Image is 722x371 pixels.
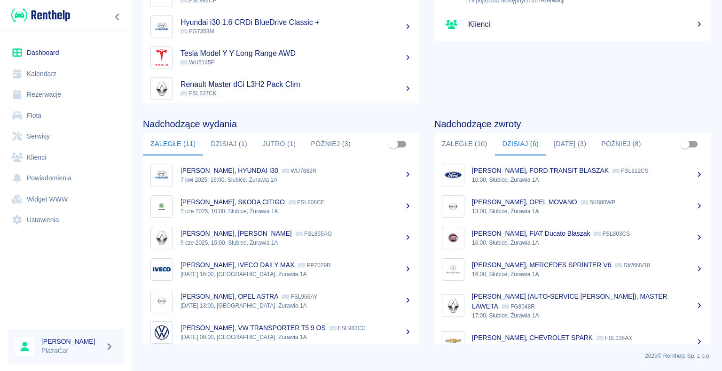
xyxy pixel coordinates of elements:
[180,324,326,332] p: [PERSON_NAME], VW TRANSPORTER T5 9 OS
[434,222,711,254] a: Image[PERSON_NAME], FIAT Ducato Blaszak FSL803CS16:00, Słubice, Żurawia 1A
[255,133,303,155] button: Jutro (1)
[472,176,703,184] p: 10:00, Słubice, Żurawia 1A
[472,198,577,206] p: [PERSON_NAME], OPEL MOVANO
[41,337,102,346] h6: [PERSON_NAME]
[296,231,332,237] p: FSL855AG
[180,59,215,66] span: WU5145P
[8,209,125,231] a: Ustawienia
[472,230,590,237] p: [PERSON_NAME], FIAT Ducato Blaszak
[143,285,419,317] a: Image[PERSON_NAME], OPEL ASTRA FSL966AY[DATE] 13:00, [GEOGRAPHIC_DATA], Żurawia 1A
[596,335,632,341] p: FSL136AX
[594,231,630,237] p: FSL803CS
[143,254,419,285] a: Image[PERSON_NAME], IVECO DAILY MAX PP7029R[DATE] 16:00, [GEOGRAPHIC_DATA], Żurawia 1A
[289,199,325,206] p: FSL808CE
[472,343,703,351] p: 18:00, Słubice, Żurawia 1A
[581,199,615,206] p: SK880WP
[444,261,462,278] img: Image
[153,18,171,36] img: Image
[153,324,171,341] img: Image
[180,261,294,269] p: [PERSON_NAME], IVECO DAILY MAX
[330,325,366,332] p: FSL983CC
[472,270,703,278] p: 16:00, Słubice, Żurawia 1A
[180,293,278,300] p: [PERSON_NAME], OPEL ASTRA
[180,333,412,341] p: [DATE] 09:00, [GEOGRAPHIC_DATA], Żurawia 1A
[303,133,358,155] button: Później (3)
[143,133,204,155] button: Zaległe (11)
[594,133,649,155] button: Później (8)
[8,42,125,63] a: Dashboard
[110,11,125,23] button: Zwiń nawigację
[153,166,171,184] img: Image
[472,167,609,174] p: [PERSON_NAME], FORD TRANSIT BLASZAK
[180,230,292,237] p: [PERSON_NAME], [PERSON_NAME]
[434,118,711,130] h4: Nadchodzące zwroty
[434,285,711,326] a: Image[PERSON_NAME] (AUTO-SERVICE [PERSON_NAME]), MASTER LAWETA FG8048R17:00, Słubice, Żurawia 1A
[153,49,171,67] img: Image
[180,198,285,206] p: [PERSON_NAME], SKODA CITIGO
[204,133,255,155] button: Dzisiaj (1)
[385,135,402,153] span: Pokaż przypisane tylko do mnie
[444,198,462,216] img: Image
[8,63,125,85] a: Kalendarz
[8,8,70,23] a: Renthelp logo
[468,20,703,29] h5: Klienci
[143,11,419,42] a: ImageHyundai i30 1.6 CRDi BlueDrive Classic + FG7353M
[41,346,102,356] p: PlazaCar
[143,118,419,130] h4: Nadchodzące wydania
[180,239,412,247] p: 9 cze 2025, 15:00, Słubice, Żurawia 1A
[676,135,694,153] span: Pokaż przypisane tylko do mnie
[180,301,412,310] p: [DATE] 13:00, [GEOGRAPHIC_DATA], Żurawia 1A
[153,198,171,216] img: Image
[472,239,703,247] p: 16:00, Słubice, Żurawia 1A
[153,261,171,278] img: Image
[143,73,419,104] a: ImageRenault Master dCi L3H2 Pack Clim FSL637CK
[434,326,711,358] a: Image[PERSON_NAME], CHEVROLET SPARK FSL136AX18:00, Słubice, Żurawia 1A
[180,49,412,58] h5: Tesla Model Y Y Long Range AWD
[298,262,330,269] p: PP7029R
[472,334,593,341] p: [PERSON_NAME], CHEVROLET SPARK
[143,222,419,254] a: Image[PERSON_NAME], [PERSON_NAME] FSL855AG9 cze 2025, 15:00, Słubice, Żurawia 1A
[546,133,594,155] button: [DATE] (3)
[180,207,412,216] p: 2 cze 2025, 10:00, Słubice, Żurawia 1A
[434,133,495,155] button: Zaległe (10)
[143,317,419,348] a: Image[PERSON_NAME], VW TRANSPORTER T5 9 OS FSL983CC[DATE] 09:00, [GEOGRAPHIC_DATA], Żurawia 1A
[615,262,650,269] p: DW6NV18
[11,8,70,23] img: Renthelp logo
[434,254,711,285] a: Image[PERSON_NAME], MERCEDES SPRINTER V6 DW6NV1816:00, Słubice, Żurawia 1A
[434,191,711,222] a: Image[PERSON_NAME], OPEL MOVANO SK880WP13:00, Słubice, Żurawia 1A
[472,293,667,310] p: [PERSON_NAME] (AUTO-SERVICE [PERSON_NAME]), MASTER LAWETA
[143,352,711,360] p: 2025 © Renthelp Sp. z o.o.
[180,28,214,35] span: FG7353M
[180,90,217,97] span: FSL637CK
[8,84,125,105] a: Rezerwacje
[8,168,125,189] a: Powiadomienia
[153,229,171,247] img: Image
[143,191,419,222] a: Image[PERSON_NAME], SKODA CITIGO FSL808CE2 cze 2025, 10:00, Słubice, Żurawia 1A
[444,333,462,351] img: Image
[8,105,125,126] a: Flota
[8,126,125,147] a: Serwisy
[180,18,412,27] h5: Hyundai i30 1.6 CRDi BlueDrive Classic +
[444,297,462,315] img: Image
[143,159,419,191] a: Image[PERSON_NAME], HYUNDAI I30 WU7882R7 kwi 2025, 16:00, Słubice, Żurawia 1A
[8,147,125,168] a: Klienci
[495,133,547,155] button: Dzisiaj (6)
[434,11,711,38] a: Klienci
[180,176,412,184] p: 7 kwi 2025, 16:00, Słubice, Żurawia 1A
[282,294,317,300] p: FSL966AY
[502,303,535,310] p: FG8048R
[180,167,278,174] p: [PERSON_NAME], HYUNDAI I30
[180,80,412,89] h5: Renault Master dCi L3H2 Pack Clim
[444,229,462,247] img: Image
[153,292,171,310] img: Image
[472,207,703,216] p: 13:00, Słubice, Żurawia 1A
[153,80,171,98] img: Image
[282,168,316,174] p: WU7882R
[143,42,419,73] a: ImageTesla Model Y Y Long Range AWD WU5145P
[444,166,462,184] img: Image
[612,168,649,174] p: FSL812CS
[472,261,611,269] p: [PERSON_NAME], MERCEDES SPRINTER V6
[180,270,412,278] p: [DATE] 16:00, [GEOGRAPHIC_DATA], Żurawia 1A
[472,311,703,320] p: 17:00, Słubice, Żurawia 1A
[434,159,711,191] a: Image[PERSON_NAME], FORD TRANSIT BLASZAK FSL812CS10:00, Słubice, Żurawia 1A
